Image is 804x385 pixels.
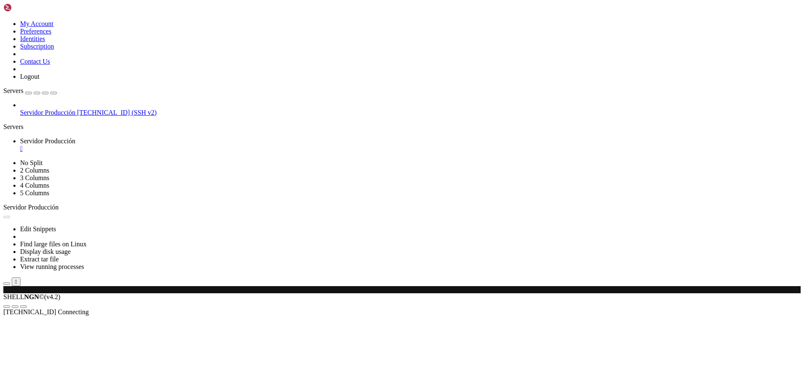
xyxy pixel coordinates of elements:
[20,109,801,116] a: Servidor Producción [TECHNICAL_ID] (SSH v2)
[20,256,59,263] a: Extract tar file
[20,109,75,116] span: Servidor Producción
[20,20,54,27] a: My Account
[20,167,49,174] a: 2 Columns
[20,225,56,233] a: Edit Snippets
[20,35,45,42] a: Identities
[20,137,801,152] a: Servidor Producción
[20,58,50,65] a: Contact Us
[20,182,49,189] a: 4 Columns
[20,248,71,255] a: Display disk usage
[20,43,54,50] a: Subscription
[15,279,17,285] div: 
[20,189,49,196] a: 5 Columns
[20,145,801,152] a: 
[3,123,801,131] div: Servers
[12,277,21,286] button: 
[3,87,57,94] a: Servers
[20,28,52,35] a: Preferences
[3,204,59,211] span: Servidor Producción
[20,73,39,80] a: Logout
[20,174,49,181] a: 3 Columns
[20,159,43,166] a: No Split
[3,3,52,12] img: Shellngn
[20,101,801,116] li: Servidor Producción [TECHNICAL_ID] (SSH v2)
[20,137,75,145] span: Servidor Producción
[77,109,157,116] span: [TECHNICAL_ID] (SSH v2)
[3,87,23,94] span: Servers
[20,263,84,270] a: View running processes
[20,240,87,248] a: Find large files on Linux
